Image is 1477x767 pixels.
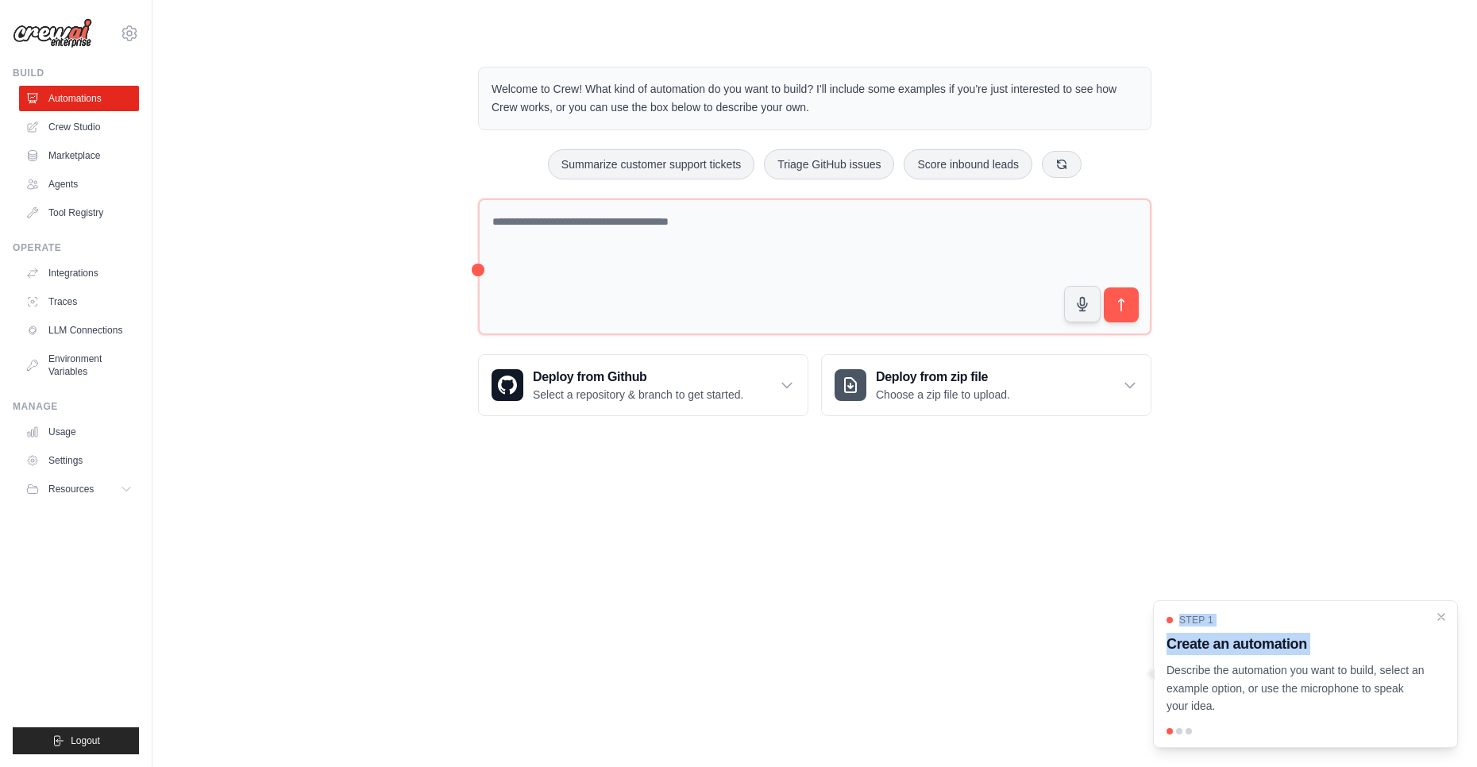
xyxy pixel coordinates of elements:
[1398,691,1477,767] iframe: Chat Widget
[19,419,139,445] a: Usage
[13,241,139,254] div: Operate
[19,114,139,140] a: Crew Studio
[904,149,1032,179] button: Score inbound leads
[1435,611,1448,623] button: Close walkthrough
[492,80,1138,117] p: Welcome to Crew! What kind of automation do you want to build? I'll include some examples if you'...
[13,400,139,413] div: Manage
[48,483,94,495] span: Resources
[533,387,743,403] p: Select a repository & branch to get started.
[876,368,1010,387] h3: Deploy from zip file
[19,86,139,111] a: Automations
[19,172,139,197] a: Agents
[19,448,139,473] a: Settings
[19,476,139,502] button: Resources
[876,387,1010,403] p: Choose a zip file to upload.
[19,200,139,225] a: Tool Registry
[13,727,139,754] button: Logout
[19,260,139,286] a: Integrations
[71,734,100,747] span: Logout
[1179,614,1213,626] span: Step 1
[13,67,139,79] div: Build
[19,346,139,384] a: Environment Variables
[533,368,743,387] h3: Deploy from Github
[1167,661,1425,715] p: Describe the automation you want to build, select an example option, or use the microphone to spe...
[19,289,139,314] a: Traces
[19,143,139,168] a: Marketplace
[548,149,754,179] button: Summarize customer support tickets
[19,318,139,343] a: LLM Connections
[13,18,92,48] img: Logo
[764,149,894,179] button: Triage GitHub issues
[1167,633,1425,655] h3: Create an automation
